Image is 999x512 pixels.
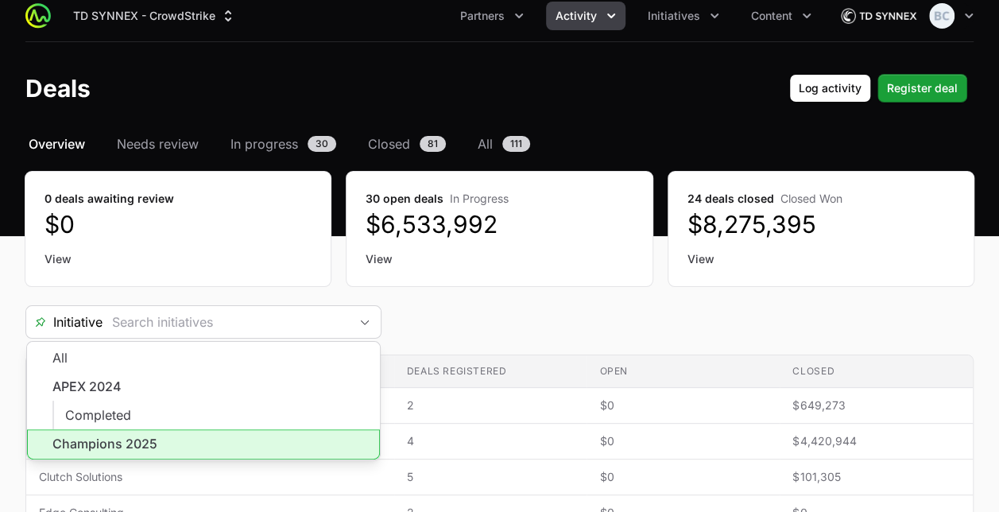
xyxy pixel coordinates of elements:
span: Activity [556,8,597,24]
button: Activity [546,2,625,30]
div: Supplier switch menu [64,2,246,30]
img: Bethany Crossley [929,3,954,29]
button: Log activity [789,74,871,103]
a: Overview [25,134,88,153]
a: View [366,251,633,267]
div: Main navigation [51,2,821,30]
th: Open [587,355,780,388]
span: 111 [502,136,530,152]
span: $101,305 [792,469,960,485]
span: $0 [599,398,767,413]
span: Partners [460,8,505,24]
span: $0 [599,469,767,485]
button: Initiatives [638,2,729,30]
dt: 30 open deals [366,191,633,207]
span: All [478,134,493,153]
span: 2 [407,398,575,413]
button: Partners [451,2,533,30]
a: View [45,251,312,267]
a: View [687,251,954,267]
span: 30 [308,136,336,152]
dd: $0 [45,210,312,239]
span: Initiative [26,312,103,332]
a: Needs review [114,134,202,153]
span: Clutch Solutions [39,469,381,485]
span: Log activity [799,79,862,98]
span: Register deal [887,79,958,98]
img: ActivitySource [25,3,51,29]
div: Primary actions [789,74,967,103]
span: Overview [29,134,85,153]
div: Partners menu [451,2,533,30]
span: $4,420,944 [792,433,960,449]
a: Closed81 [365,134,449,153]
span: $649,273 [792,398,960,413]
th: Deals registered [394,355,587,388]
th: Closed [780,355,973,388]
a: In progress30 [227,134,339,153]
span: $0 [599,433,767,449]
dt: 24 deals closed [687,191,954,207]
span: 4 [407,433,575,449]
div: Close [349,306,381,338]
button: TD SYNNEX - CrowdStrike [64,2,246,30]
span: 81 [420,136,446,152]
h1: Deals [25,74,91,103]
span: In Progress [450,192,509,205]
nav: Deals navigation [25,134,974,153]
a: All111 [474,134,533,153]
span: In progress [230,134,298,153]
dt: 0 deals awaiting review [45,191,312,207]
div: Activity menu [546,2,625,30]
button: Register deal [877,74,967,103]
span: Closed Won [780,192,842,205]
span: Initiatives [648,8,700,24]
div: Content menu [742,2,821,30]
button: Content [742,2,821,30]
span: Content [751,8,792,24]
span: 5 [407,469,575,485]
dd: $8,275,395 [687,210,954,239]
span: Needs review [117,134,199,153]
input: Search initiatives [103,306,349,338]
dd: $6,533,992 [366,210,633,239]
span: Closed [368,134,410,153]
div: Initiatives menu [638,2,729,30]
